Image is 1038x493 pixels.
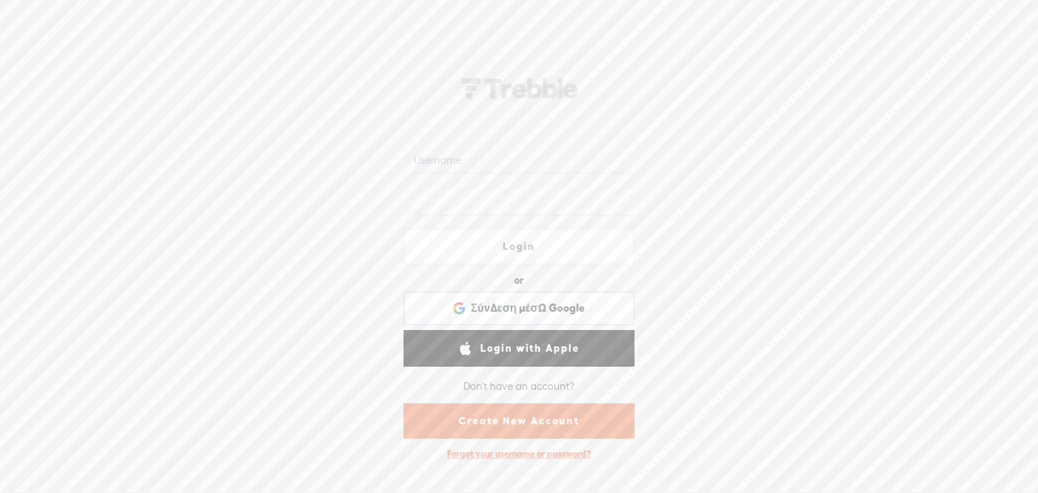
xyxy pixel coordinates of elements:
a: Login [404,228,634,265]
div: Forgot your username or password? [440,441,598,467]
div: Don't have an account? [463,372,575,401]
span: Σύνδεση μέσω Google [471,301,585,315]
a: Create New Account [404,403,634,439]
div: or [514,270,524,291]
div: Σύνδεση μέσω Google [404,291,634,325]
input: Username [411,147,632,173]
a: Login with Apple [404,330,634,367]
